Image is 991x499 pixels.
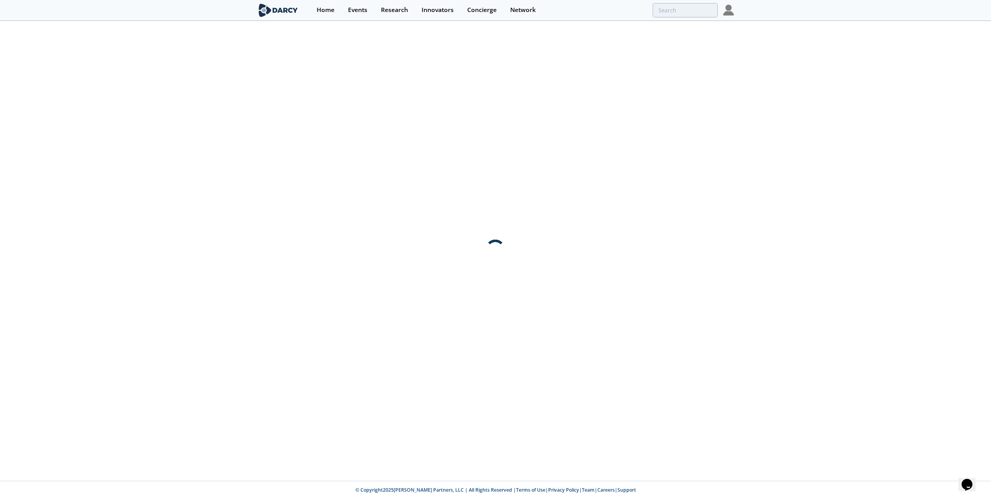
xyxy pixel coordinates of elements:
div: Network [510,7,536,13]
a: Careers [597,487,615,493]
div: Research [381,7,408,13]
p: © Copyright 2025 [PERSON_NAME] Partners, LLC | All Rights Reserved | | | | | [209,487,782,494]
input: Advanced Search [653,3,718,17]
a: Terms of Use [516,487,545,493]
div: Home [317,7,334,13]
div: Concierge [467,7,497,13]
a: Privacy Policy [548,487,579,493]
img: logo-wide.svg [257,3,299,17]
img: Profile [723,5,734,15]
a: Support [617,487,636,493]
div: Events [348,7,367,13]
iframe: chat widget [958,468,983,491]
div: Innovators [422,7,454,13]
a: Team [582,487,595,493]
